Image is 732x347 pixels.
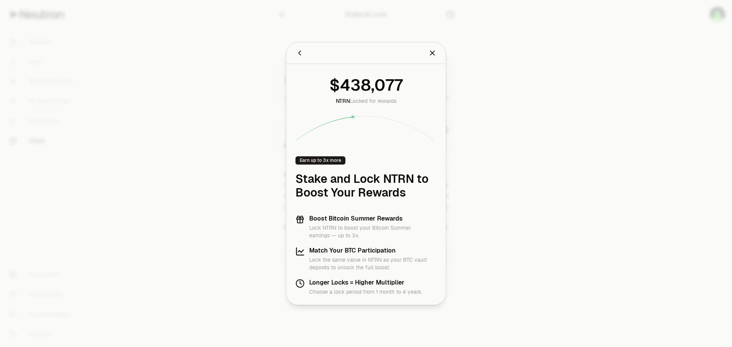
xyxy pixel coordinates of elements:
div: Earn up to 3x more [295,156,345,165]
button: Back [295,48,304,58]
h3: Match Your BTC Participation [309,247,437,254]
div: Locked for rewards [336,97,396,105]
span: NTRN [336,98,350,104]
p: Lock the same value in NTRN as your BTC vault deposits to unlock the full boost. [309,256,437,271]
p: Choose a lock period from 1 month to 4 years. [309,288,422,296]
h3: Boost Bitcoin Summer Rewards [309,215,437,222]
p: Lock NTRN to boost your Bitcoin Summer earnings — up to 3x. [309,224,437,239]
h1: Stake and Lock NTRN to Boost Your Rewards [295,172,437,200]
h3: Longer Locks = Higher Multiplier [309,279,422,286]
button: Close [428,48,437,58]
